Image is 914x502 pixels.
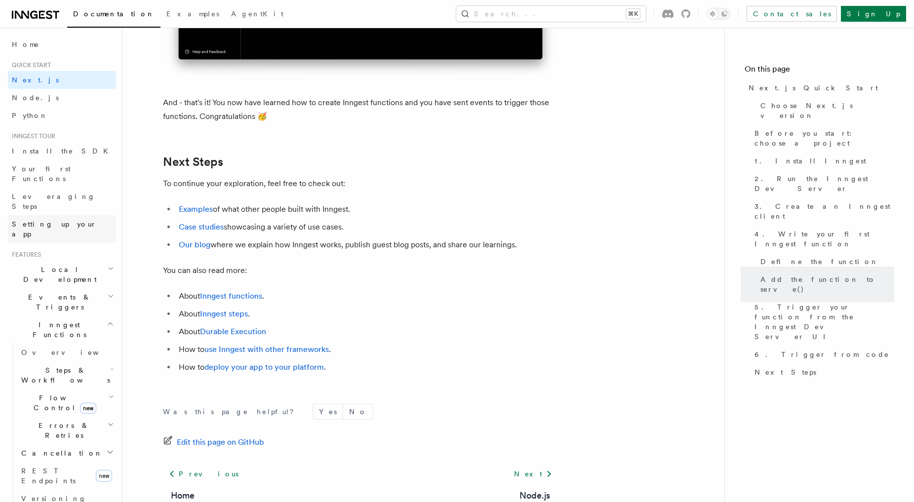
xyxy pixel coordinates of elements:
[225,3,289,27] a: AgentKit
[8,71,116,89] a: Next.js
[176,360,558,374] li: How to .
[200,291,262,301] a: Inngest functions
[756,253,894,270] a: Define the function
[204,345,329,354] a: use Inngest with other frameworks
[166,10,219,18] span: Examples
[745,63,894,79] h4: On this page
[751,363,894,381] a: Next Steps
[17,365,110,385] span: Steps & Workflows
[17,421,107,440] span: Errors & Retries
[8,320,107,340] span: Inngest Functions
[8,188,116,215] a: Leveraging Steps
[12,94,59,102] span: Node.js
[745,79,894,97] a: Next.js Quick Start
[179,204,213,214] a: Examples
[749,83,878,93] span: Next.js Quick Start
[8,36,116,53] a: Home
[96,470,112,482] span: new
[204,362,324,372] a: deploy your app to your platform
[8,215,116,243] a: Setting up your app
[176,220,558,234] li: showcasing a variety of use cases.
[163,155,223,169] a: Next Steps
[755,349,889,359] span: 6. Trigger from code
[747,6,837,22] a: Contact sales
[751,124,894,152] a: Before you start: choose a project
[21,348,123,356] span: Overview
[12,39,40,49] span: Home
[751,170,894,197] a: 2. Run the Inngest Dev Server
[751,197,894,225] a: 3. Create an Inngest client
[163,264,558,277] p: You can also read more:
[343,404,373,419] button: No
[755,156,866,166] span: 1. Install Inngest
[163,177,558,191] p: To continue your exploration, feel free to check out:
[456,6,646,22] button: Search...⌘K
[17,444,116,462] button: Cancellation
[12,112,48,119] span: Python
[751,346,894,363] a: 6. Trigger from code
[707,8,730,20] button: Toggle dark mode
[200,309,248,318] a: Inngest steps
[163,407,301,417] p: Was this page helpful?
[508,465,558,483] a: Next
[176,238,558,252] li: where we explain how Inngest works, publish guest blog posts, and share our learnings.
[8,261,116,288] button: Local Development
[17,393,109,413] span: Flow Control
[17,344,116,361] a: Overview
[12,165,71,183] span: Your first Functions
[760,274,894,294] span: Add the function to serve()
[756,270,894,298] a: Add the function to serve()
[755,229,894,249] span: 4. Write your first Inngest function
[179,240,210,249] a: Our blog
[176,343,558,356] li: How to .
[17,417,116,444] button: Errors & Retries
[177,435,264,449] span: Edit this page on GitHub
[756,97,894,124] a: Choose Next.js version
[8,142,116,160] a: Install the SDK
[21,467,76,485] span: REST Endpoints
[17,448,103,458] span: Cancellation
[755,201,894,221] span: 3. Create an Inngest client
[760,257,878,267] span: Define the function
[73,10,155,18] span: Documentation
[176,289,558,303] li: About .
[841,6,906,22] a: Sign Up
[755,128,894,148] span: Before you start: choose a project
[8,132,55,140] span: Inngest tour
[176,202,558,216] li: of what other people built with Inngest.
[313,404,343,419] button: Yes
[163,435,264,449] a: Edit this page on GitHub
[12,220,97,238] span: Setting up your app
[755,302,894,342] span: 5. Trigger your function from the Inngest Dev Server UI
[200,327,266,336] a: Durable Execution
[12,147,114,155] span: Install the SDK
[751,298,894,346] a: 5. Trigger your function from the Inngest Dev Server UI
[17,361,116,389] button: Steps & Workflows
[12,193,95,210] span: Leveraging Steps
[626,9,640,19] kbd: ⌘K
[12,76,59,84] span: Next.js
[8,61,51,69] span: Quick start
[17,462,116,490] a: REST Endpointsnew
[231,10,283,18] span: AgentKit
[755,174,894,193] span: 2. Run the Inngest Dev Server
[176,325,558,339] li: About
[8,292,108,312] span: Events & Triggers
[160,3,225,27] a: Examples
[751,225,894,253] a: 4. Write your first Inngest function
[8,107,116,124] a: Python
[8,89,116,107] a: Node.js
[8,251,41,259] span: Features
[8,316,116,344] button: Inngest Functions
[755,367,816,377] span: Next Steps
[163,465,244,483] a: Previous
[176,307,558,321] li: About .
[8,288,116,316] button: Events & Triggers
[751,152,894,170] a: 1. Install Inngest
[8,160,116,188] a: Your first Functions
[80,403,96,414] span: new
[163,96,558,123] p: And - that's it! You now have learned how to create Inngest functions and you have sent events to...
[17,389,116,417] button: Flow Controlnew
[67,3,160,28] a: Documentation
[179,222,224,232] a: Case studies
